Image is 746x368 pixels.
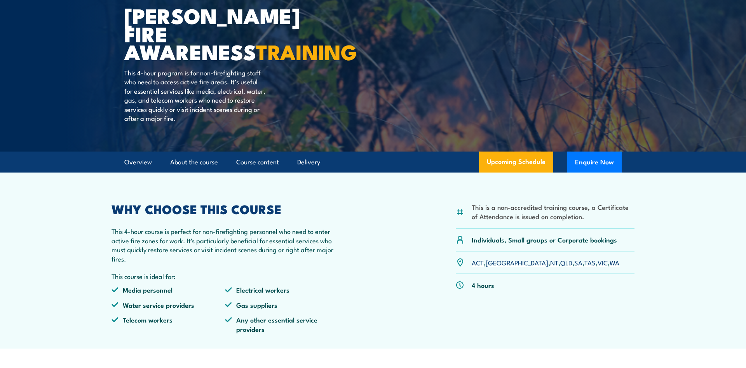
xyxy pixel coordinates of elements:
[124,68,266,122] p: This 4-hour program is for non-firefighting staff who need to access active fire areas. It’s usef...
[225,300,338,309] li: Gas suppliers
[560,258,572,267] a: QLD
[124,152,152,173] a: Overview
[472,202,634,221] li: This is a non-accredited training course, a Certificate of Attendance is issued on completion.
[225,285,338,294] li: Electrical workers
[112,285,225,294] li: Media personnel
[610,258,619,267] a: WA
[112,203,338,214] h2: WHY CHOOSE THIS COURSE
[567,152,622,173] button: Enquire Now
[574,258,582,267] a: SA
[486,258,548,267] a: [GEOGRAPHIC_DATA]
[112,227,338,263] p: This 4-hour course is perfect for non-firefighting personnel who need to enter active fire zones ...
[170,152,218,173] a: About the course
[225,315,338,333] li: Any other essential service providers
[472,281,494,290] p: 4 hours
[256,35,357,67] strong: TRAINING
[550,258,558,267] a: NT
[598,258,608,267] a: VIC
[124,6,316,61] h1: [PERSON_NAME] Fire Awareness
[472,258,619,267] p: , , , , , , ,
[112,300,225,309] li: Water service providers
[236,152,279,173] a: Course content
[112,315,225,333] li: Telecom workers
[297,152,320,173] a: Delivery
[479,152,553,173] a: Upcoming Schedule
[112,272,338,281] p: This course is ideal for:
[472,235,617,244] p: Individuals, Small groups or Corporate bookings
[472,258,484,267] a: ACT
[584,258,596,267] a: TAS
